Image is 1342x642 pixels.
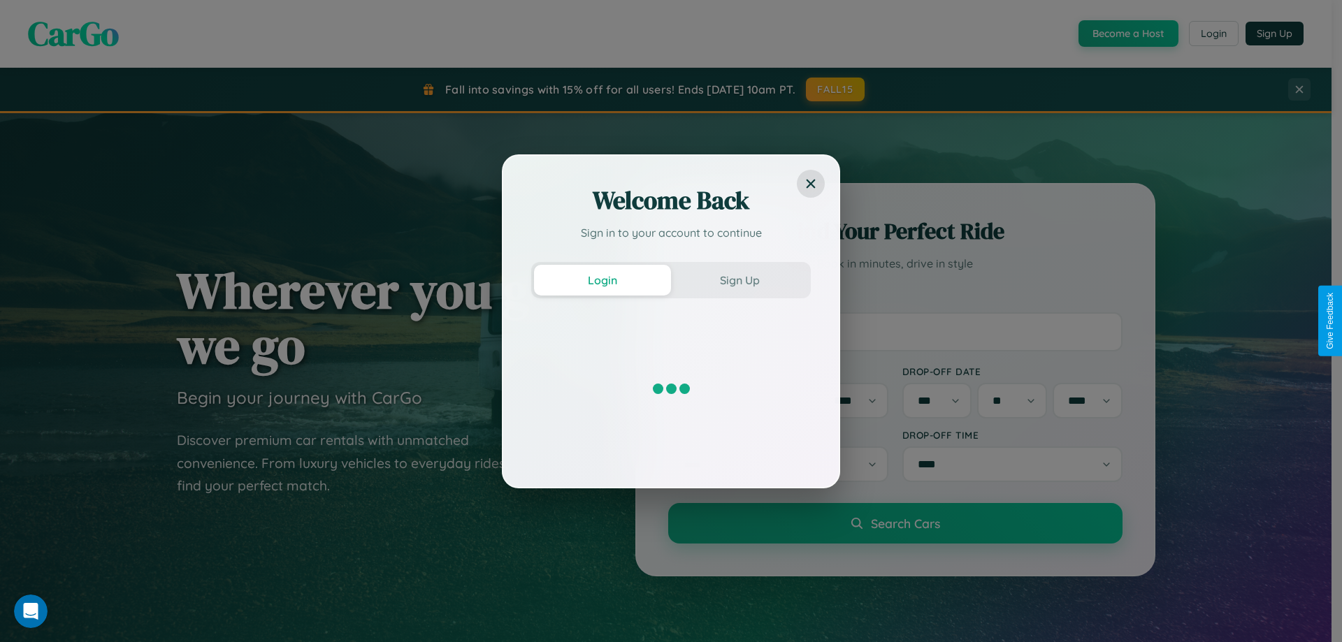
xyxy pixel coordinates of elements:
button: Sign Up [671,265,808,296]
iframe: Intercom live chat [14,594,48,628]
div: Give Feedback [1325,293,1335,349]
p: Sign in to your account to continue [531,224,811,241]
h2: Welcome Back [531,184,811,217]
button: Login [534,265,671,296]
